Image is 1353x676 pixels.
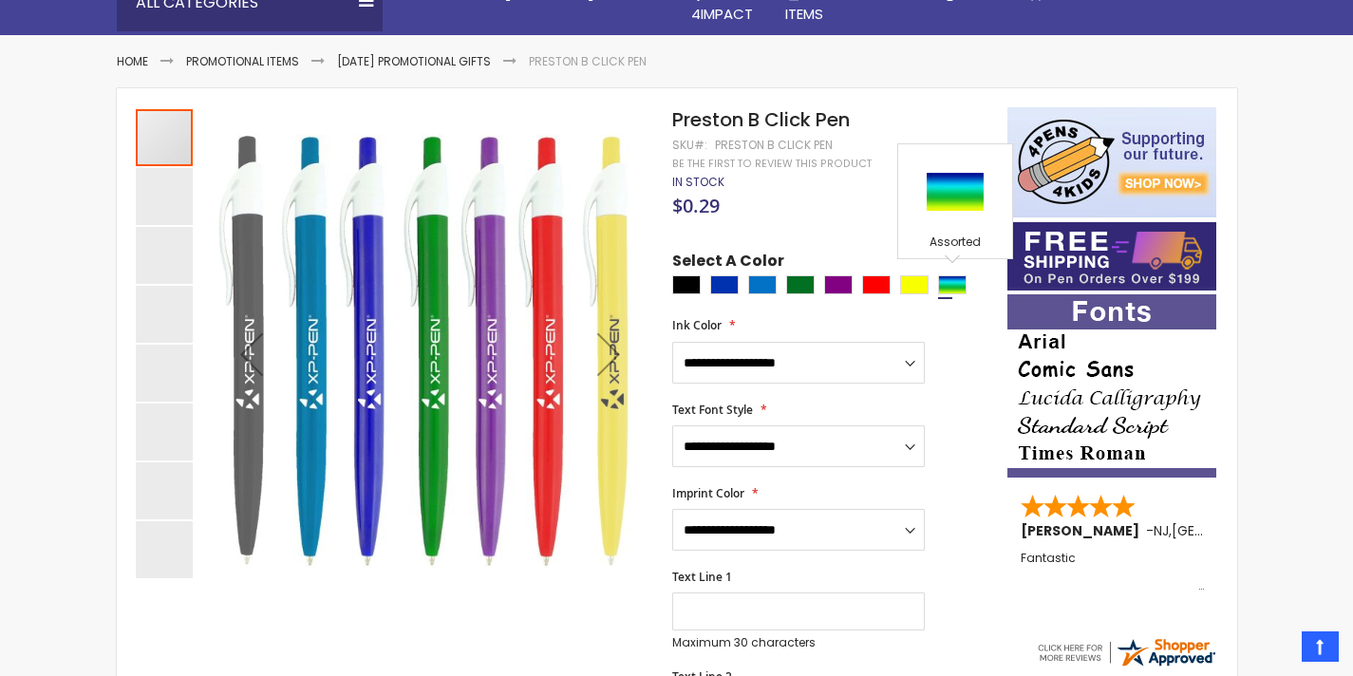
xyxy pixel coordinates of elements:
span: In stock [672,174,724,190]
a: Be the first to review this product [672,157,872,171]
div: Red [862,275,891,294]
a: Home [117,53,148,69]
span: Ink Color [672,317,722,333]
span: Imprint Color [672,485,744,501]
strong: SKU [672,137,707,153]
div: Next [571,107,647,600]
img: 4pens 4 kids [1007,107,1216,217]
span: Select A Color [672,251,784,276]
a: 4pens.com certificate URL [1035,657,1217,673]
iframe: Google Customer Reviews [1196,625,1353,676]
div: Previous [214,107,290,600]
div: Fantastic [1021,552,1205,592]
span: Preston B Click Pen [672,106,850,133]
img: Preston B Click Pen [213,135,647,569]
span: [GEOGRAPHIC_DATA] [1172,521,1311,540]
div: Preston B Click Pen [136,519,193,578]
div: Preston B Click Pen [136,166,195,225]
img: 4pens.com widget logo [1035,635,1217,669]
div: Green [786,275,815,294]
div: Blue Light [748,275,777,294]
span: Text Line 1 [672,569,732,585]
p: Maximum 30 characters [672,635,925,650]
div: Availability [672,175,724,190]
span: - , [1146,521,1311,540]
span: Text Font Style [672,402,753,418]
div: Yellow [900,275,929,294]
a: [DATE] Promotional Gifts [337,53,491,69]
div: Preston B Click Pen [136,107,195,166]
div: Black [672,275,701,294]
div: Purple [824,275,853,294]
div: Preston B Click Pen [136,460,195,519]
div: Preston B Click Pen [136,225,195,284]
img: Free shipping on orders over $199 [1007,222,1216,291]
div: Assorted [938,275,967,294]
div: Preston B Click Pen [136,402,195,460]
div: Preston B Click Pen [136,343,195,402]
span: NJ [1154,521,1169,540]
div: Assorted [903,235,1007,253]
div: Blue [710,275,739,294]
span: [PERSON_NAME] [1021,521,1146,540]
li: Preston B Click Pen [529,54,647,69]
div: Preston B Click Pen [715,138,833,153]
span: $0.29 [672,193,720,218]
div: Preston B Click Pen [136,284,195,343]
a: Promotional Items [186,53,299,69]
img: font-personalization-examples [1007,294,1216,478]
